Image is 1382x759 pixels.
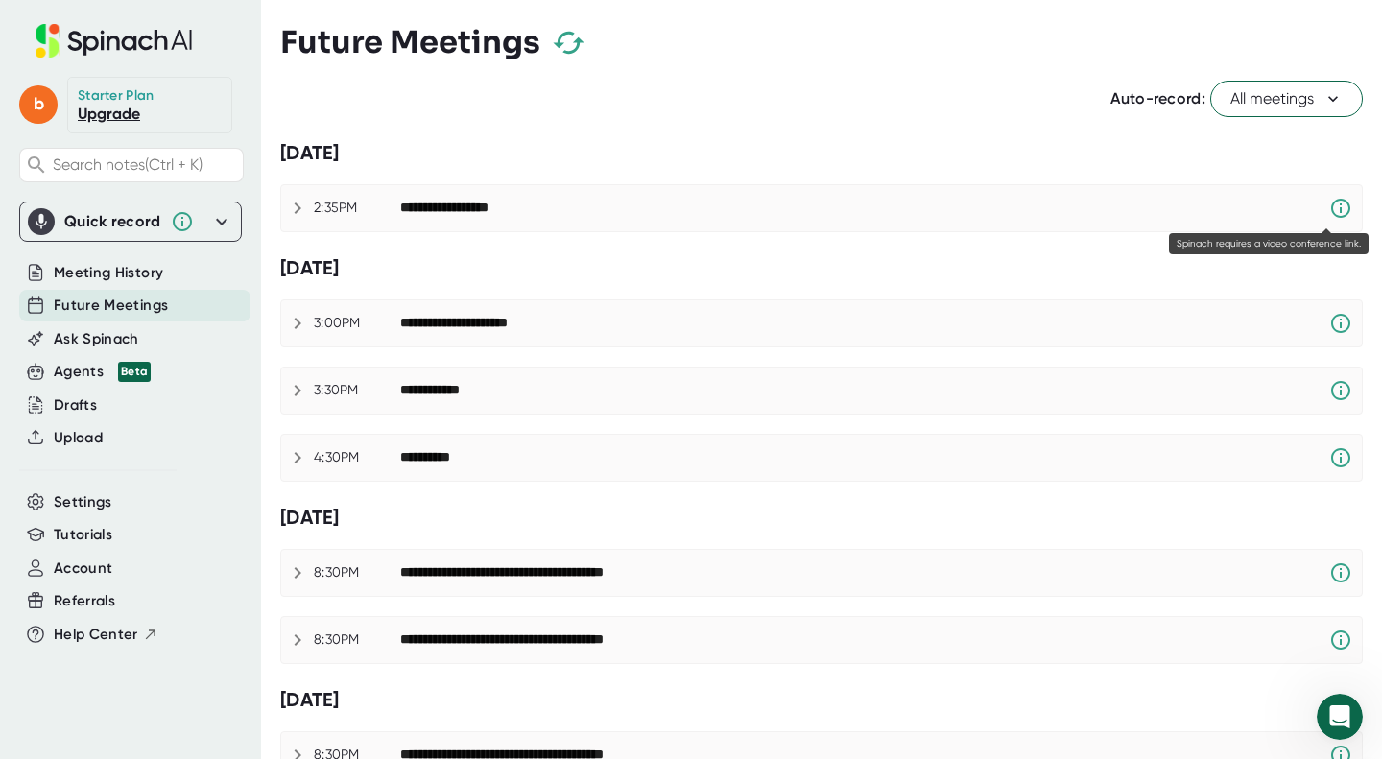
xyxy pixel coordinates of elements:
svg: Spinach requires a video conference link. [1329,379,1352,402]
div: 8:30PM [314,564,400,581]
div: 4:30PM [314,449,400,466]
div: Quick record [64,212,161,231]
button: Referrals [54,590,115,612]
div: [DATE] [280,506,1363,530]
div: 3:30PM [314,382,400,399]
svg: Spinach requires a video conference link. [1329,561,1352,584]
iframe: Intercom live chat [1317,694,1363,740]
button: Ask Spinach [54,328,139,350]
div: Agents [54,361,151,383]
button: Agents Beta [54,361,151,383]
h3: Future Meetings [280,24,540,60]
svg: Spinach requires a video conference link. [1329,446,1352,469]
button: Tutorials [54,524,112,546]
button: Settings [54,491,112,513]
button: Drafts [54,394,97,416]
span: Help Center [54,624,138,646]
svg: Spinach requires a video conference link. [1329,312,1352,335]
div: Beta [118,362,151,382]
span: Search notes (Ctrl + K) [53,155,203,174]
button: Account [54,557,112,580]
div: 2:35PM [314,200,400,217]
div: 8:30PM [314,631,400,649]
div: Starter Plan [78,87,155,105]
div: [DATE] [280,256,1363,280]
button: Future Meetings [54,295,168,317]
button: Meeting History [54,262,163,284]
span: Auto-record: [1110,89,1205,107]
button: Upload [54,427,103,449]
a: Upgrade [78,105,140,123]
svg: Spinach requires a video conference link. [1329,629,1352,652]
button: Help Center [54,624,158,646]
button: All meetings [1210,81,1363,117]
div: Quick record [28,202,233,241]
span: b [19,85,58,124]
div: [DATE] [280,141,1363,165]
div: 3:00PM [314,315,400,332]
div: [DATE] [280,688,1363,712]
span: All meetings [1230,87,1343,110]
